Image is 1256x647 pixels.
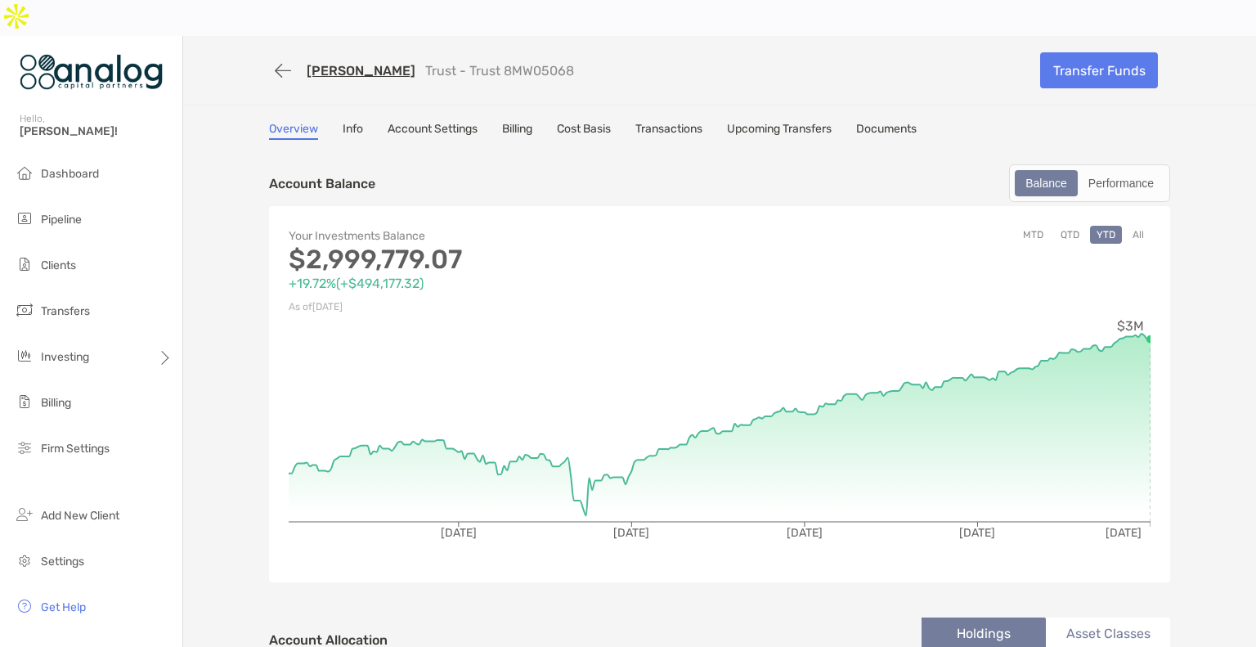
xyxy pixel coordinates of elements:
img: firm-settings icon [15,438,34,457]
tspan: [DATE] [441,526,477,540]
button: All [1126,226,1151,244]
p: As of [DATE] [289,297,720,317]
a: Transfer Funds [1040,52,1158,88]
span: Clients [41,258,76,272]
span: Billing [41,396,71,410]
span: Add New Client [41,509,119,523]
p: +19.72% ( +$494,177.32 ) [289,273,720,294]
a: Cost Basis [557,122,611,140]
tspan: [DATE] [1106,526,1142,540]
p: Trust - Trust 8MW05068 [425,63,574,79]
p: $2,999,779.07 [289,249,720,270]
a: Account Settings [388,122,478,140]
span: Pipeline [41,213,82,227]
img: settings icon [15,550,34,570]
img: dashboard icon [15,163,34,182]
p: Your Investments Balance [289,226,720,246]
a: Billing [502,122,532,140]
a: Info [343,122,363,140]
span: Get Help [41,600,86,614]
p: Account Balance [269,173,375,194]
tspan: [DATE] [959,526,995,540]
a: Overview [269,122,318,140]
span: Dashboard [41,167,99,181]
a: [PERSON_NAME] [307,63,415,79]
img: transfers icon [15,300,34,320]
span: [PERSON_NAME]! [20,124,173,138]
span: Settings [41,555,84,568]
img: get-help icon [15,596,34,616]
div: Balance [1016,172,1076,195]
span: Investing [41,350,89,364]
img: Zoe Logo [20,43,163,101]
button: MTD [1016,226,1050,244]
a: Documents [856,122,917,140]
img: investing icon [15,346,34,366]
span: Firm Settings [41,442,110,456]
tspan: $3M [1117,318,1144,334]
span: Transfers [41,304,90,318]
tspan: [DATE] [613,526,649,540]
a: Upcoming Transfers [727,122,832,140]
img: clients icon [15,254,34,274]
button: YTD [1090,226,1122,244]
img: add_new_client icon [15,505,34,524]
img: pipeline icon [15,209,34,228]
a: Transactions [635,122,702,140]
tspan: [DATE] [787,526,823,540]
div: Performance [1079,172,1163,195]
img: billing icon [15,392,34,411]
button: QTD [1054,226,1086,244]
div: segmented control [1009,164,1170,202]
